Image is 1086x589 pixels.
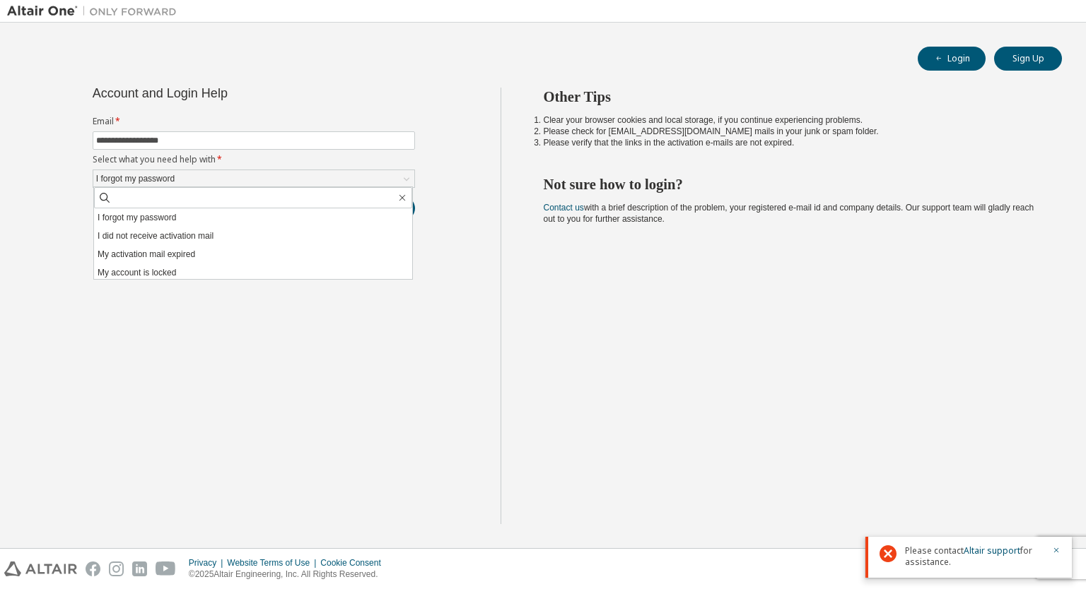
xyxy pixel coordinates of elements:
li: Please verify that the links in the activation e-mails are not expired. [544,137,1037,148]
h2: Other Tips [544,88,1037,106]
label: Select what you need help with [93,154,415,165]
h2: Not sure how to login? [544,175,1037,194]
img: instagram.svg [109,561,124,576]
label: Email [93,116,415,127]
p: © 2025 Altair Engineering, Inc. All Rights Reserved. [189,569,390,581]
button: Sign Up [994,47,1062,71]
span: Please contact for assistance. [905,545,1044,568]
img: altair_logo.svg [4,561,77,576]
div: I forgot my password [93,170,414,187]
img: linkedin.svg [132,561,147,576]
button: Login [918,47,986,71]
a: Altair support [964,545,1020,557]
img: Altair One [7,4,184,18]
a: Contact us [544,203,584,213]
span: with a brief description of the problem, your registered e-mail id and company details. Our suppo... [544,203,1034,224]
div: Website Terms of Use [227,557,320,569]
li: I forgot my password [94,208,412,227]
img: facebook.svg [86,561,100,576]
div: Account and Login Help [93,88,351,99]
div: I forgot my password [94,171,177,186]
li: Clear your browser cookies and local storage, if you continue experiencing problems. [544,114,1037,126]
li: Please check for [EMAIL_ADDRESS][DOMAIN_NAME] mails in your junk or spam folder. [544,126,1037,137]
div: Cookie Consent [320,557,389,569]
div: Privacy [189,557,227,569]
img: youtube.svg [156,561,176,576]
